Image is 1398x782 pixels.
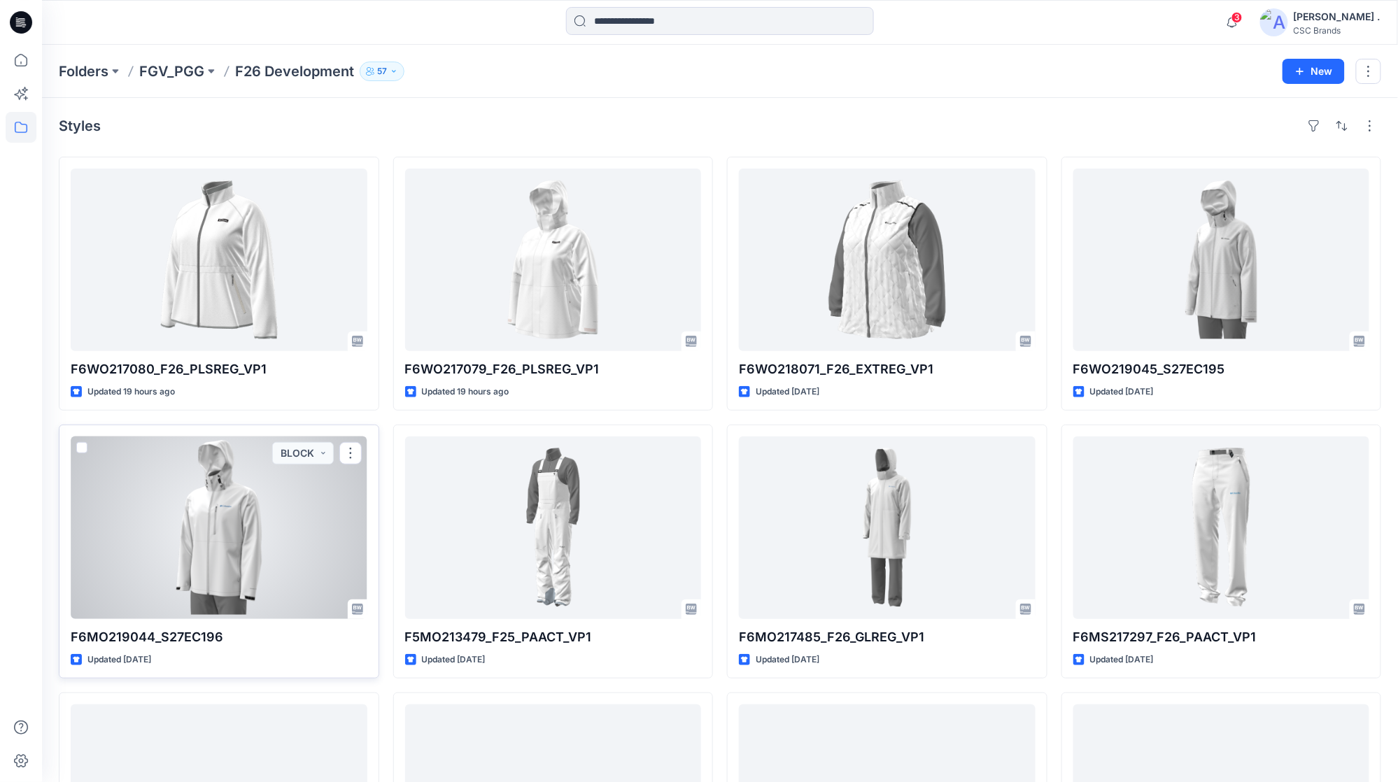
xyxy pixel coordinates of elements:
h4: Styles [59,118,101,134]
a: FGV_PGG [139,62,204,81]
a: F6MO219044_S27EC196 [71,436,367,619]
p: F6MO219044_S27EC196 [71,627,367,647]
p: F6WO219045_S27EC195 [1073,360,1370,379]
a: F5MO213479_F25_PAACT_VP1 [405,436,702,619]
p: Updated 19 hours ago [87,385,175,399]
p: Updated [DATE] [756,385,819,399]
div: CSC Brands [1294,25,1381,36]
p: Updated [DATE] [1090,653,1154,667]
a: F6MO217485_F26_GLREG_VP1 [739,436,1036,619]
p: 57 [377,64,387,79]
p: F6WO217079_F26_PLSREG_VP1 [405,360,702,379]
p: F5MO213479_F25_PAACT_VP1 [405,627,702,647]
a: F6MS217297_F26_PAACT_VP1 [1073,436,1370,619]
p: F26 Development [235,62,354,81]
p: F6WO217080_F26_PLSREG_VP1 [71,360,367,379]
a: Folders [59,62,108,81]
p: F6MO217485_F26_GLREG_VP1 [739,627,1036,647]
p: Updated [DATE] [1090,385,1154,399]
p: F6MS217297_F26_PAACT_VP1 [1073,627,1370,647]
p: Updated [DATE] [422,653,486,667]
p: Updated [DATE] [756,653,819,667]
button: New [1283,59,1345,84]
span: 3 [1231,12,1243,23]
a: F6WO217080_F26_PLSREG_VP1 [71,169,367,351]
a: F6WO217079_F26_PLSREG_VP1 [405,169,702,351]
img: avatar [1260,8,1288,36]
p: Updated [DATE] [87,653,151,667]
button: 57 [360,62,404,81]
p: F6WO218071_F26_EXTREG_VP1 [739,360,1036,379]
a: F6WO218071_F26_EXTREG_VP1 [739,169,1036,351]
div: [PERSON_NAME] . [1294,8,1381,25]
p: Updated 19 hours ago [422,385,509,399]
a: F6WO219045_S27EC195 [1073,169,1370,351]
